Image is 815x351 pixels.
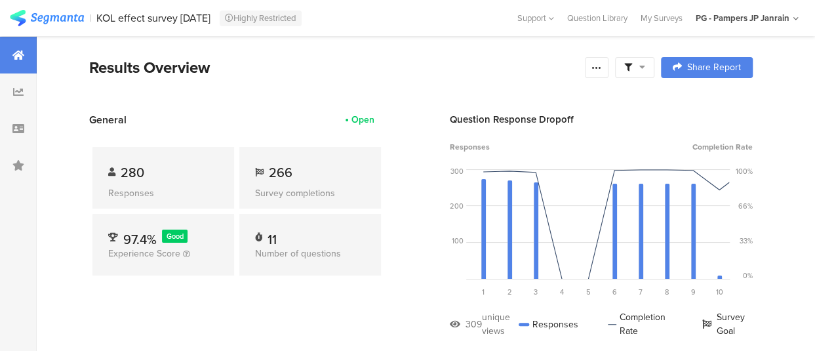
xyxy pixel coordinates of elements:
div: 309 [466,318,482,331]
span: General [89,112,127,127]
div: 11 [268,230,277,243]
div: Results Overview [89,56,578,79]
span: 7 [639,287,643,297]
div: 0% [743,270,753,281]
div: Survey completions [255,186,365,200]
div: Responses [108,186,218,200]
span: 3 [534,287,538,297]
div: 100% [736,166,753,176]
span: 2 [507,287,512,297]
span: 10 [716,287,723,297]
span: Share Report [687,63,741,72]
span: Completion Rate [692,141,753,153]
div: Survey Goal [702,310,753,338]
a: Question Library [561,12,634,24]
div: Open [351,113,374,127]
div: | [89,10,91,26]
div: 100 [452,236,464,246]
div: unique views [482,310,519,338]
div: 200 [450,201,464,211]
div: PG - Pampers JP Janrain [696,12,789,24]
img: segmanta logo [10,10,84,26]
span: Number of questions [255,247,341,260]
div: 33% [740,236,753,246]
div: KOL effect survey [DATE] [96,12,210,24]
span: 9 [691,287,696,297]
div: Support [517,8,554,28]
div: Responses [519,310,578,338]
span: 266 [269,163,292,182]
a: My Surveys [634,12,689,24]
span: 6 [612,287,617,297]
div: 66% [738,201,753,211]
div: Question Response Dropoff [450,112,753,127]
span: 4 [560,287,564,297]
span: Experience Score [108,247,180,260]
div: Highly Restricted [220,10,302,26]
span: 8 [665,287,669,297]
span: 5 [586,287,591,297]
span: Good [167,231,184,241]
span: 97.4% [123,230,157,249]
div: Completion Rate [608,310,672,338]
span: 280 [121,163,144,182]
div: 300 [450,166,464,176]
span: 1 [482,287,485,297]
span: Responses [450,141,490,153]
